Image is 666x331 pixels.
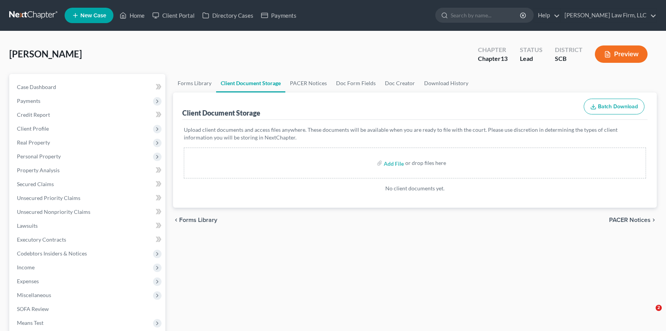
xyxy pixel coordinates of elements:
[148,8,198,22] a: Client Portal
[11,80,165,94] a: Case Dashboard
[173,217,179,223] i: chevron_left
[184,126,646,141] p: Upload client documents and access files anywhere. These documents will be available when you are...
[179,217,217,223] span: Forms Library
[17,236,66,243] span: Executory Contracts
[17,250,87,257] span: Codebtors Insiders & Notices
[17,167,60,173] span: Property Analysis
[11,233,165,247] a: Executory Contracts
[17,278,39,284] span: Expenses
[331,74,380,92] a: Doc Form Fields
[17,153,61,160] span: Personal Property
[17,208,90,215] span: Unsecured Nonpriority Claims
[17,222,38,229] span: Lawsuits
[116,8,148,22] a: Home
[285,74,331,92] a: PACER Notices
[555,45,583,54] div: District
[11,205,165,219] a: Unsecured Nonpriority Claims
[9,48,82,59] span: [PERSON_NAME]
[609,217,651,223] span: PACER Notices
[561,8,656,22] a: [PERSON_NAME] Law Firm, LLC
[216,74,285,92] a: Client Document Storage
[451,8,521,22] input: Search by name...
[420,74,473,92] a: Download History
[17,139,50,146] span: Real Property
[520,54,543,63] div: Lead
[173,217,217,223] button: chevron_left Forms Library
[17,306,49,312] span: SOFA Review
[17,264,35,271] span: Income
[182,108,260,118] div: Client Document Storage
[534,8,560,22] a: Help
[11,302,165,316] a: SOFA Review
[584,99,644,115] button: Batch Download
[17,84,56,90] span: Case Dashboard
[405,159,446,167] div: or drop files here
[656,305,662,311] span: 2
[609,217,657,223] button: PACER Notices chevron_right
[17,111,50,118] span: Credit Report
[501,55,508,62] span: 13
[478,45,508,54] div: Chapter
[478,54,508,63] div: Chapter
[11,108,165,122] a: Credit Report
[80,13,106,18] span: New Case
[520,45,543,54] div: Status
[595,45,648,63] button: Preview
[257,8,300,22] a: Payments
[11,177,165,191] a: Secured Claims
[11,191,165,205] a: Unsecured Priority Claims
[17,319,43,326] span: Means Test
[651,217,657,223] i: chevron_right
[555,54,583,63] div: SCB
[11,163,165,177] a: Property Analysis
[598,103,638,110] span: Batch Download
[11,219,165,233] a: Lawsuits
[173,74,216,92] a: Forms Library
[184,185,646,192] p: No client documents yet.
[17,292,51,298] span: Miscellaneous
[17,195,80,201] span: Unsecured Priority Claims
[198,8,257,22] a: Directory Cases
[17,97,40,104] span: Payments
[17,125,49,132] span: Client Profile
[640,305,658,323] iframe: Intercom live chat
[17,181,54,187] span: Secured Claims
[380,74,420,92] a: Doc Creator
